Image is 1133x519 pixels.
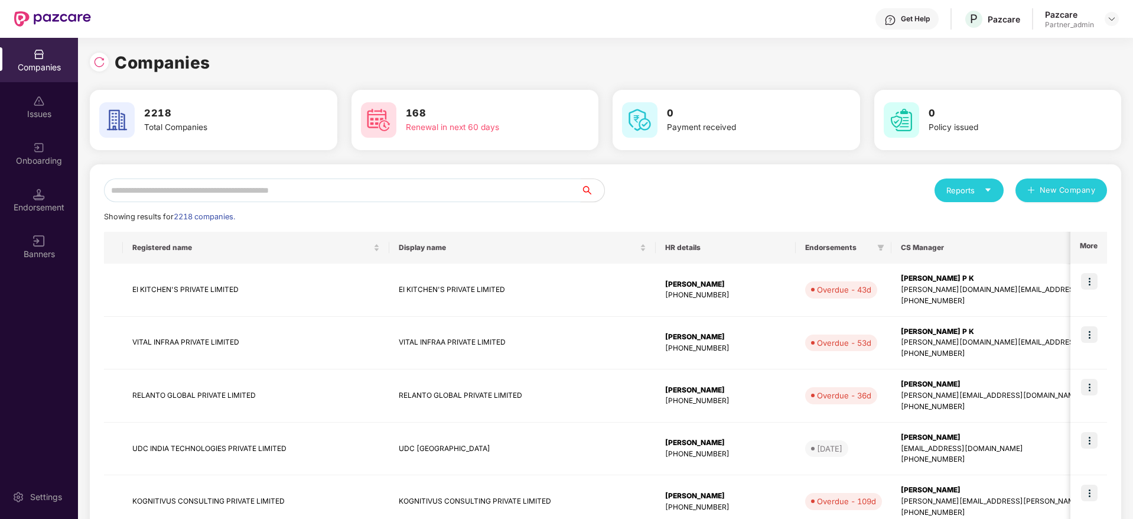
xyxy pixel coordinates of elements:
th: Display name [389,232,656,264]
img: svg+xml;base64,PHN2ZyBpZD0iQ29tcGFuaWVzIiB4bWxucz0iaHR0cDovL3d3dy53My5vcmcvMjAwMC9zdmciIHdpZHRoPS... [33,48,45,60]
th: More [1070,232,1107,264]
div: Pazcare [1045,9,1094,20]
img: svg+xml;base64,PHN2ZyB4bWxucz0iaHR0cDovL3d3dy53My5vcmcvMjAwMC9zdmciIHdpZHRoPSI2MCIgaGVpZ2h0PSI2MC... [622,102,657,138]
span: search [580,186,604,195]
td: VITAL INFRAA PRIVATE LIMITED [123,317,389,370]
img: svg+xml;base64,PHN2ZyBpZD0iSXNzdWVzX2Rpc2FibGVkIiB4bWxucz0iaHR0cDovL3d3dy53My5vcmcvMjAwMC9zdmciIH... [33,95,45,107]
span: Showing results for [104,212,235,221]
div: Policy issued [929,121,1077,134]
img: svg+xml;base64,PHN2ZyBpZD0iU2V0dGluZy0yMHgyMCIgeG1sbnM9Imh0dHA6Ly93d3cudzMub3JnLzIwMDAvc3ZnIiB3aW... [12,491,24,503]
img: icon [1081,273,1098,290]
span: plus [1027,186,1035,196]
td: RELANTO GLOBAL PRIVATE LIMITED [389,369,656,423]
div: [DATE] [817,443,842,455]
img: svg+xml;base64,PHN2ZyBpZD0iSGVscC0zMngzMiIgeG1sbnM9Imh0dHA6Ly93d3cudzMub3JnLzIwMDAvc3ZnIiB3aWR0aD... [884,14,896,26]
h3: 2218 [144,106,293,121]
span: filter [877,244,884,251]
div: [PHONE_NUMBER] [665,395,786,407]
img: svg+xml;base64,PHN2ZyBpZD0iRHJvcGRvd24tMzJ4MzIiIHhtbG5zPSJodHRwOi8vd3d3LnczLm9yZy8yMDAwL3N2ZyIgd2... [1107,14,1116,24]
div: [PERSON_NAME] [665,279,786,290]
div: [PHONE_NUMBER] [665,502,786,513]
div: [PHONE_NUMBER] [665,290,786,301]
span: Endorsements [805,243,872,252]
td: EI KITCHEN'S PRIVATE LIMITED [389,264,656,317]
img: icon [1081,485,1098,501]
img: icon [1081,326,1098,343]
div: Payment received [667,121,816,134]
h3: 0 [929,106,1077,121]
th: HR details [656,232,796,264]
span: Display name [399,243,637,252]
button: search [580,179,605,202]
td: RELANTO GLOBAL PRIVATE LIMITED [123,369,389,423]
img: icon [1081,432,1098,449]
img: svg+xml;base64,PHN2ZyB4bWxucz0iaHR0cDovL3d3dy53My5vcmcvMjAwMC9zdmciIHdpZHRoPSI2MCIgaGVpZ2h0PSI2MC... [884,102,919,138]
div: Overdue - 53d [817,337,871,349]
div: [PERSON_NAME] [665,491,786,502]
img: svg+xml;base64,PHN2ZyB4bWxucz0iaHR0cDovL3d3dy53My5vcmcvMjAwMC9zdmciIHdpZHRoPSI2MCIgaGVpZ2h0PSI2MC... [361,102,396,138]
img: svg+xml;base64,PHN2ZyBpZD0iUmVsb2FkLTMyeDMyIiB4bWxucz0iaHR0cDovL3d3dy53My5vcmcvMjAwMC9zdmciIHdpZH... [93,56,105,68]
span: filter [875,241,887,255]
div: [PHONE_NUMBER] [665,449,786,460]
div: Get Help [901,14,930,24]
img: svg+xml;base64,PHN2ZyB4bWxucz0iaHR0cDovL3d3dy53My5vcmcvMjAwMC9zdmciIHdpZHRoPSI2MCIgaGVpZ2h0PSI2MC... [99,102,135,138]
td: UDC [GEOGRAPHIC_DATA] [389,423,656,476]
td: EI KITCHEN'S PRIVATE LIMITED [123,264,389,317]
span: CS Manager [901,243,1131,252]
div: [PERSON_NAME] [665,437,786,449]
div: Overdue - 109d [817,495,876,507]
div: [PHONE_NUMBER] [665,343,786,354]
span: Registered name [132,243,371,252]
div: [PERSON_NAME] [665,385,786,396]
div: Overdue - 36d [817,390,871,401]
td: UDC INDIA TECHNOLOGIES PRIVATE LIMITED [123,423,389,476]
button: plusNew Company [1015,179,1107,202]
img: New Pazcare Logo [14,11,91,27]
div: Renewal in next 60 days [406,121,555,134]
span: 2218 companies. [174,212,235,221]
h1: Companies [115,50,210,76]
img: svg+xml;base64,PHN2ZyB3aWR0aD0iMTQuNSIgaGVpZ2h0PSIxNC41IiB2aWV3Qm94PSIwIDAgMTYgMTYiIGZpbGw9Im5vbm... [33,189,45,200]
h3: 168 [406,106,555,121]
div: Settings [27,491,66,503]
span: P [970,12,978,26]
td: VITAL INFRAA PRIVATE LIMITED [389,317,656,370]
img: svg+xml;base64,PHN2ZyB3aWR0aD0iMTYiIGhlaWdodD0iMTYiIHZpZXdCb3g9IjAgMCAxNiAxNiIgZmlsbD0ibm9uZSIgeG... [33,235,45,247]
span: caret-down [984,186,992,194]
span: New Company [1040,184,1096,196]
div: Partner_admin [1045,20,1094,30]
img: icon [1081,379,1098,395]
div: Reports [946,184,992,196]
div: [PERSON_NAME] [665,332,786,343]
img: svg+xml;base64,PHN2ZyB3aWR0aD0iMjAiIGhlaWdodD0iMjAiIHZpZXdCb3g9IjAgMCAyMCAyMCIgZmlsbD0ibm9uZSIgeG... [33,142,45,154]
div: Overdue - 43d [817,284,871,296]
th: Registered name [123,232,389,264]
h3: 0 [667,106,816,121]
div: Pazcare [988,14,1020,25]
div: Total Companies [144,121,293,134]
